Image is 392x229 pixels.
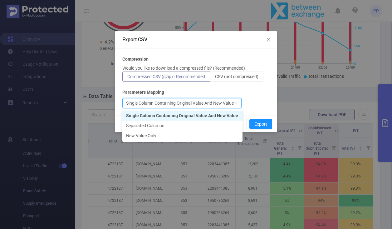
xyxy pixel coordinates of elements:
[127,74,205,79] span: Compressed CSV (gzip) - Recommended
[122,89,164,96] b: Parameters Mapping
[260,31,277,49] button: Close
[122,131,243,141] li: New Value Only
[122,65,245,72] p: Would you like to download a compressed file? (Recommended)
[234,101,238,106] i: icon: down
[266,37,271,42] i: icon: close
[126,98,234,108] div: Single Column Containing Original Value And New Value
[215,74,258,79] span: CSV (not compressed)
[249,119,272,129] button: Export
[122,121,243,131] li: Separated Columns
[122,111,243,121] li: Single Column Containing Original Value And New Value
[122,56,149,62] b: Compression
[122,36,270,43] div: Export CSV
